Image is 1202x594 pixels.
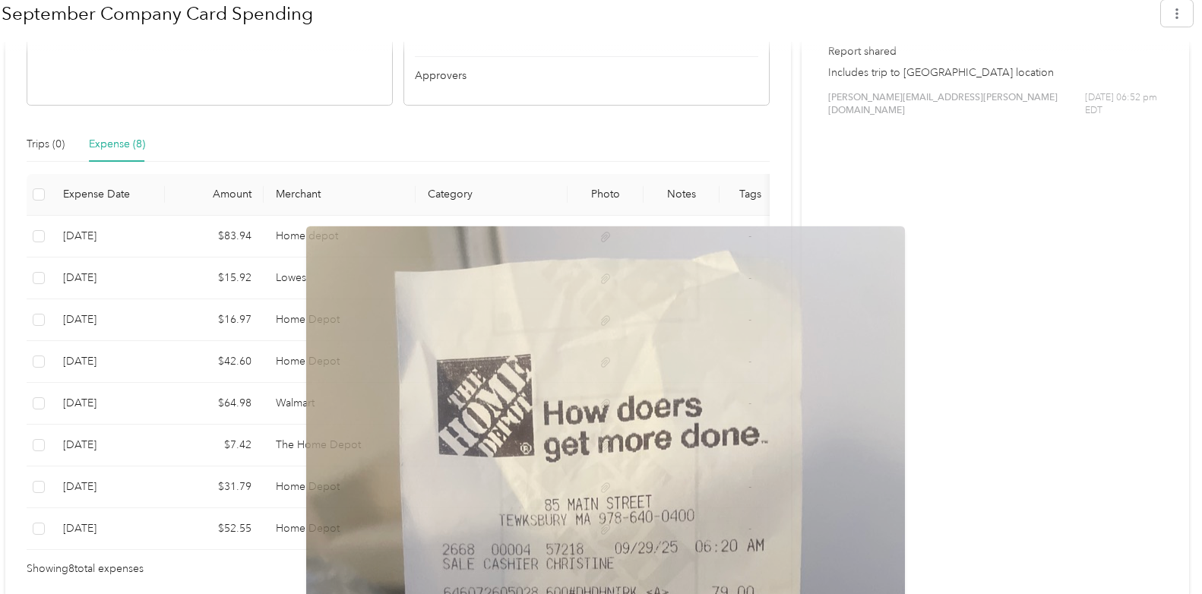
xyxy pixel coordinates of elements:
div: Expense (8) [89,136,145,153]
div: Tags [732,188,768,201]
td: 9-26-2025 [51,299,165,341]
td: Home Depot [264,299,416,341]
th: Amount [165,174,264,216]
td: 9-17-2025 [51,425,165,466]
td: $64.98 [165,383,264,425]
td: $31.79 [165,466,264,508]
th: Expense Date [51,174,165,216]
th: Notes [644,174,720,216]
th: Tags [720,174,780,216]
td: $16.97 [165,299,264,341]
th: Merchant [264,174,416,216]
span: [DATE] 06:52 pm EDT [1085,91,1162,118]
span: Showing 8 total expenses [27,561,144,577]
td: Home depot [264,216,416,258]
td: $7.42 [165,425,264,466]
td: 9-23-2025 [51,383,165,425]
td: Walmart [264,383,416,425]
td: 9-17-2025 [51,466,165,508]
span: Approvers [415,68,467,84]
div: Trips (0) [27,136,65,153]
span: [PERSON_NAME][EMAIL_ADDRESS][PERSON_NAME][DOMAIN_NAME] [828,91,1085,118]
td: 9-16-2025 [51,508,165,550]
td: $42.60 [165,341,264,383]
td: 9-23-2025 [51,341,165,383]
td: $15.92 [165,258,264,299]
td: 9-28-2025 [51,258,165,299]
td: Home Depot [264,508,416,550]
th: Category [416,174,568,216]
td: - [720,216,780,258]
td: Lowes [264,258,416,299]
td: $52.55 [165,508,264,550]
td: $83.94 [165,216,264,258]
p: Includes trip to [GEOGRAPHIC_DATA] location [828,65,1162,81]
th: Photo [568,174,644,216]
td: Home Depot [264,341,416,383]
td: 9-29-2025 [51,216,165,258]
td: Home Depot [264,466,416,508]
td: The Home Depot [264,425,416,466]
